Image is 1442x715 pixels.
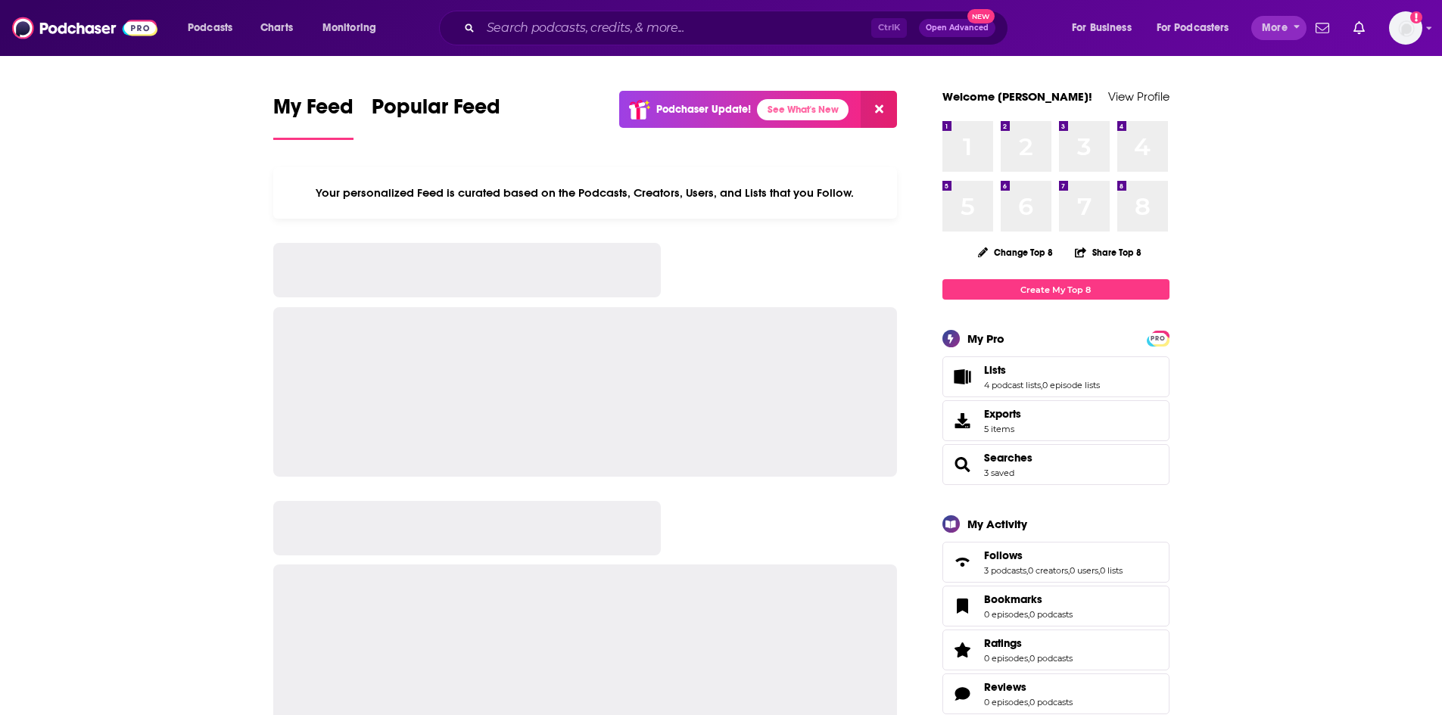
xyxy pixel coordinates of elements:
[453,11,1023,45] div: Search podcasts, credits, & more...
[984,468,1014,478] a: 3 saved
[1149,332,1167,344] a: PRO
[1029,653,1073,664] a: 0 podcasts
[948,366,978,387] a: Lists
[1389,11,1422,45] button: Show profile menu
[1389,11,1422,45] span: Logged in as ElaineatWink
[967,9,995,23] span: New
[919,19,995,37] button: Open AdvancedNew
[1262,17,1288,39] span: More
[984,407,1021,421] span: Exports
[1029,697,1073,707] a: 0 podcasts
[948,454,978,475] a: Searches
[984,609,1028,620] a: 0 episodes
[1061,16,1151,40] button: open menu
[984,363,1100,377] a: Lists
[967,331,1004,346] div: My Pro
[942,586,1169,626] span: Bookmarks
[177,16,252,40] button: open menu
[1149,333,1167,344] span: PRO
[984,363,1006,377] span: Lists
[1251,16,1307,40] button: open menu
[757,99,849,120] a: See What's New
[948,683,978,704] a: Reviews
[984,636,1073,650] a: Ratings
[260,17,293,39] span: Charts
[984,680,1073,694] a: Reviews
[1389,11,1422,45] img: User Profile
[948,552,978,573] a: Follows
[12,14,157,42] img: Podchaser - Follow, Share and Rate Podcasts
[942,673,1169,714] span: Reviews
[942,279,1169,300] a: Create My Top 8
[1028,609,1029,620] span: ,
[1108,89,1169,104] a: View Profile
[1068,565,1070,576] span: ,
[312,16,396,40] button: open menu
[1028,653,1029,664] span: ,
[984,636,1022,650] span: Ratings
[871,18,907,38] span: Ctrl K
[273,94,353,140] a: My Feed
[942,444,1169,485] span: Searches
[942,400,1169,441] a: Exports
[1074,238,1142,267] button: Share Top 8
[984,592,1073,606] a: Bookmarks
[1026,565,1028,576] span: ,
[1410,11,1422,23] svg: Add a profile image
[1347,15,1371,41] a: Show notifications dropdown
[984,697,1028,707] a: 0 episodes
[372,94,500,140] a: Popular Feed
[969,243,1063,262] button: Change Top 8
[1028,697,1029,707] span: ,
[984,549,1023,562] span: Follows
[926,24,989,32] span: Open Advanced
[251,16,302,40] a: Charts
[1157,17,1229,39] span: For Podcasters
[1100,565,1123,576] a: 0 lists
[984,565,1026,576] a: 3 podcasts
[984,680,1026,694] span: Reviews
[1028,565,1068,576] a: 0 creators
[1310,15,1335,41] a: Show notifications dropdown
[372,94,500,129] span: Popular Feed
[942,630,1169,670] span: Ratings
[984,549,1123,562] a: Follows
[948,595,978,617] a: Bookmarks
[948,410,978,431] span: Exports
[984,380,1041,390] a: 4 podcast lists
[984,451,1032,465] a: Searches
[1041,380,1042,390] span: ,
[984,424,1021,434] span: 5 items
[942,542,1169,583] span: Follows
[1147,16,1251,40] button: open menu
[656,103,751,116] p: Podchaser Update!
[273,94,353,129] span: My Feed
[188,17,232,39] span: Podcasts
[1029,609,1073,620] a: 0 podcasts
[1098,565,1100,576] span: ,
[322,17,376,39] span: Monitoring
[1042,380,1100,390] a: 0 episode lists
[942,89,1092,104] a: Welcome [PERSON_NAME]!
[967,517,1027,531] div: My Activity
[942,356,1169,397] span: Lists
[948,639,978,661] a: Ratings
[984,653,1028,664] a: 0 episodes
[273,167,898,219] div: Your personalized Feed is curated based on the Podcasts, Creators, Users, and Lists that you Follow.
[481,16,871,40] input: Search podcasts, credits, & more...
[1072,17,1132,39] span: For Business
[984,592,1042,606] span: Bookmarks
[1070,565,1098,576] a: 0 users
